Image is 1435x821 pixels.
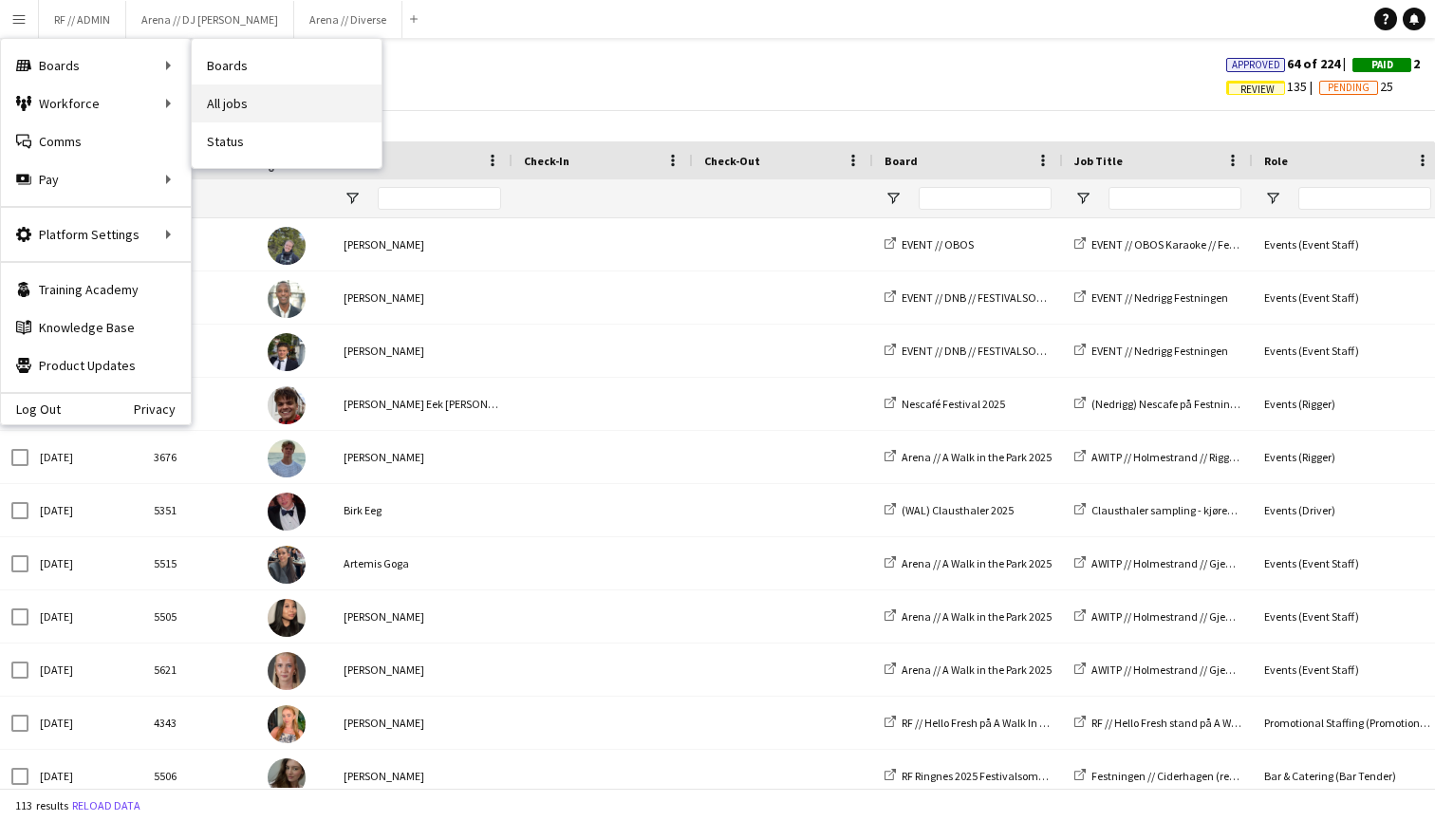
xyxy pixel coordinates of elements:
div: 3676 [142,431,256,483]
button: Open Filter Menu [885,190,902,207]
div: [PERSON_NAME] Eek [PERSON_NAME] [332,378,512,430]
img: Artemis Goga [268,546,306,584]
span: AWITP // Holmestrand // Gjennomføring [1091,662,1282,677]
span: Paid [1371,59,1393,71]
a: EVENT // OBOS [885,237,974,252]
div: [DATE] [28,431,142,483]
span: EVENT // Nedrigg Festningen [1091,344,1228,358]
button: Arena // DJ [PERSON_NAME] [126,1,294,38]
a: RF // Hello Fresh på A Walk In The Park [885,716,1081,730]
a: Knowledge Base [1,308,191,346]
span: AWITP // Holmestrand // Gjennomføring [1091,556,1282,570]
div: [PERSON_NAME] [332,697,512,749]
div: [DATE] [28,590,142,643]
a: AWITP // Holmestrand // Gjennomføring [1074,662,1282,677]
a: EVENT // DNB // FESTIVALSOMMER 2025 [885,290,1090,305]
a: Arena // A Walk in the Park 2025 [885,556,1052,570]
div: [PERSON_NAME] [332,431,512,483]
span: Job Title [1074,154,1123,168]
button: Arena // Diverse [294,1,402,38]
a: AWITP // Holmestrand // Riggeleder [1074,450,1259,464]
span: Approved [1232,59,1280,71]
span: 25 [1319,78,1393,95]
button: Reload data [68,795,144,816]
a: Product Updates [1,346,191,384]
img: Sandra Haavik [268,758,306,796]
span: Arena // A Walk in the Park 2025 [902,556,1052,570]
a: Comms [1,122,191,160]
a: All jobs [192,84,382,122]
div: Platform Settings [1,215,191,253]
div: [DATE] [28,484,142,536]
a: Arena // A Walk in the Park 2025 [885,609,1052,624]
span: Review [1240,84,1275,96]
a: EVENT // DNB // FESTIVALSOMMER 2025 [885,344,1090,358]
input: Board Filter Input [919,187,1052,210]
span: Pending [1328,82,1370,94]
img: Fredrik Bronken Næss [268,439,306,477]
span: EVENT // DNB // FESTIVALSOMMER 2025 [902,344,1090,358]
span: EVENT // Nedrigg Festningen [1091,290,1228,305]
a: RF // Hello Fresh stand på A Walk In The Park [1074,716,1301,730]
img: Albert Eek Minassian [268,386,306,424]
a: AWITP // Holmestrand // Gjennomføring [1074,609,1282,624]
div: Artemis Goga [332,537,512,589]
div: [PERSON_NAME] [332,644,512,696]
a: Privacy [134,401,191,417]
div: 5372 [142,218,256,271]
a: AWITP // Holmestrand // Gjennomføring [1074,556,1282,570]
div: 5621 [142,644,256,696]
div: [PERSON_NAME] [332,750,512,802]
span: EVENT // OBOS Karaoke // Festningen // [GEOGRAPHIC_DATA] [1091,237,1388,252]
a: RF Ringnes 2025 Festivalsommer [885,769,1058,783]
button: Open Filter Menu [1264,190,1281,207]
span: Clausthaler sampling - kjørevakt [1091,503,1249,517]
span: Check-In [524,154,569,168]
input: Role Filter Input [1298,187,1431,210]
div: Boards [1,47,191,84]
button: Open Filter Menu [344,190,361,207]
div: 4997 [142,325,256,377]
a: Nescafé Festival 2025 [885,397,1005,411]
a: Clausthaler sampling - kjørevakt [1074,503,1249,517]
div: 5515 [142,537,256,589]
span: RF // Hello Fresh stand på A Walk In The Park [1091,716,1301,730]
span: 2 [1352,55,1420,72]
div: Pay [1,160,191,198]
a: EVENT // OBOS Karaoke // Festningen // [GEOGRAPHIC_DATA] [1074,237,1388,252]
a: Boards [192,47,382,84]
a: Arena // A Walk in the Park 2025 [885,662,1052,677]
img: Birk Eeg [268,493,306,531]
span: Festningen // Ciderhagen (reise+nedrigg) [1091,769,1290,783]
button: Open Filter Menu [1074,190,1091,207]
img: Ulrik Syversen [268,333,306,371]
div: [DATE] [28,537,142,589]
div: [PERSON_NAME] [332,325,512,377]
a: (Nedrigg) Nescafe på Festningen [1074,397,1248,411]
a: EVENT // Nedrigg Festningen [1074,344,1228,358]
input: Job Title Filter Input [1109,187,1241,210]
span: AWITP // Holmestrand // Riggeleder [1091,450,1259,464]
span: Arena // A Walk in the Park 2025 [902,450,1052,464]
button: RF // ADMIN [39,1,126,38]
span: Nescafé Festival 2025 [902,397,1005,411]
a: Training Academy [1,271,191,308]
span: RF Ringnes 2025 Festivalsommer [902,769,1058,783]
span: 135 [1226,78,1319,95]
span: Check-Out [704,154,760,168]
div: [PERSON_NAME] [332,271,512,324]
a: Arena // A Walk in the Park 2025 [885,450,1052,464]
img: Linda Ngo [268,599,306,637]
span: AWITP // Holmestrand // Gjennomføring [1091,609,1282,624]
div: Workforce [1,84,191,122]
div: 5506 [142,750,256,802]
span: Arena // A Walk in the Park 2025 [902,609,1052,624]
a: (WAL) Clausthaler 2025 [885,503,1014,517]
span: (Nedrigg) Nescafe på Festningen [1091,397,1248,411]
span: (WAL) Clausthaler 2025 [902,503,1014,517]
div: [DATE] [28,750,142,802]
div: [DATE] [28,697,142,749]
a: EVENT // Nedrigg Festningen [1074,290,1228,305]
img: Helene Indrebø [268,705,306,743]
span: 64 of 224 [1226,55,1352,72]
